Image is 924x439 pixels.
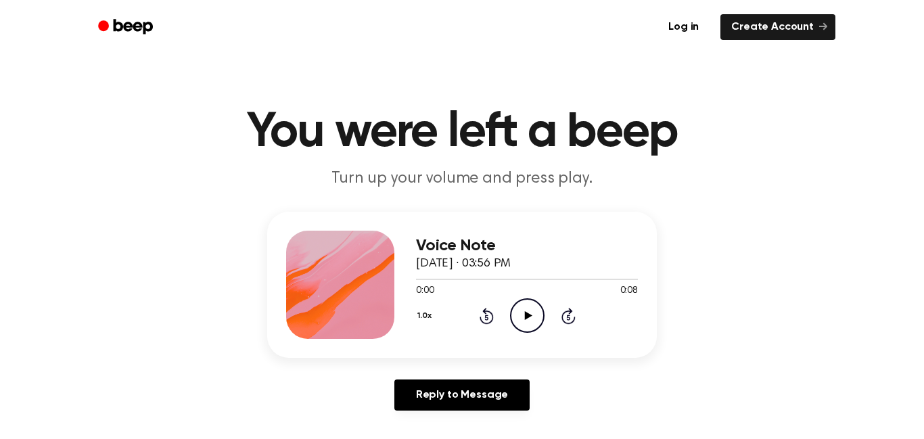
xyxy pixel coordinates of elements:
span: 0:08 [620,284,638,298]
span: 0:00 [416,284,434,298]
a: Create Account [720,14,835,40]
h1: You were left a beep [116,108,808,157]
a: Reply to Message [394,379,530,411]
a: Beep [89,14,165,41]
p: Turn up your volume and press play. [202,168,722,190]
h3: Voice Note [416,237,638,255]
a: Log in [655,11,712,43]
button: 1.0x [416,304,436,327]
span: [DATE] · 03:56 PM [416,258,511,270]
